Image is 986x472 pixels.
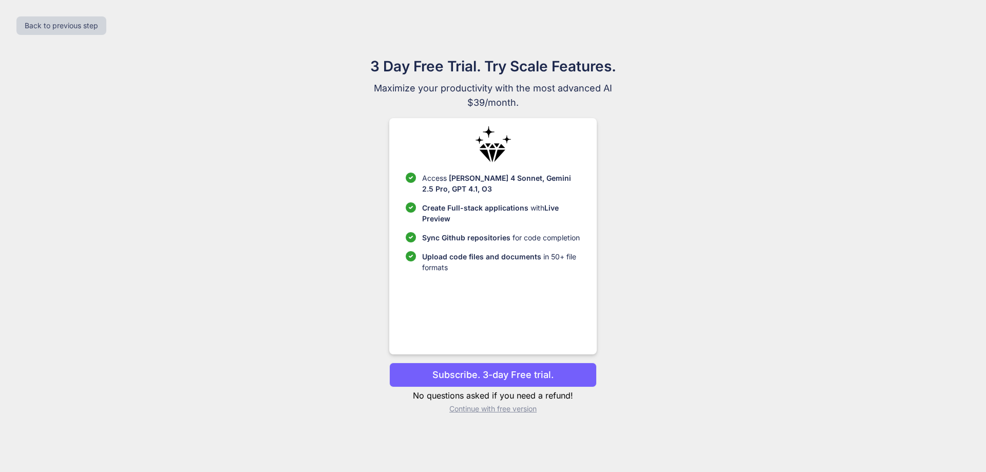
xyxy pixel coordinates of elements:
[422,252,541,261] span: Upload code files and documents
[422,251,580,273] p: in 50+ file formats
[389,389,596,402] p: No questions asked if you need a refund!
[422,232,580,243] p: for code completion
[406,251,416,261] img: checklist
[389,404,596,414] p: Continue with free version
[422,174,571,193] span: [PERSON_NAME] 4 Sonnet, Gemini 2.5 Pro, GPT 4.1, O3
[406,173,416,183] img: checklist
[422,203,530,212] span: Create Full-stack applications
[389,363,596,387] button: Subscribe. 3-day Free trial.
[422,173,580,194] p: Access
[406,202,416,213] img: checklist
[422,233,510,242] span: Sync Github repositories
[320,81,666,96] span: Maximize your productivity with the most advanced AI
[320,96,666,110] span: $39/month.
[16,16,106,35] button: Back to previous step
[422,202,580,224] p: with
[432,368,554,382] p: Subscribe. 3-day Free trial.
[320,55,666,77] h1: 3 Day Free Trial. Try Scale Features.
[406,232,416,242] img: checklist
